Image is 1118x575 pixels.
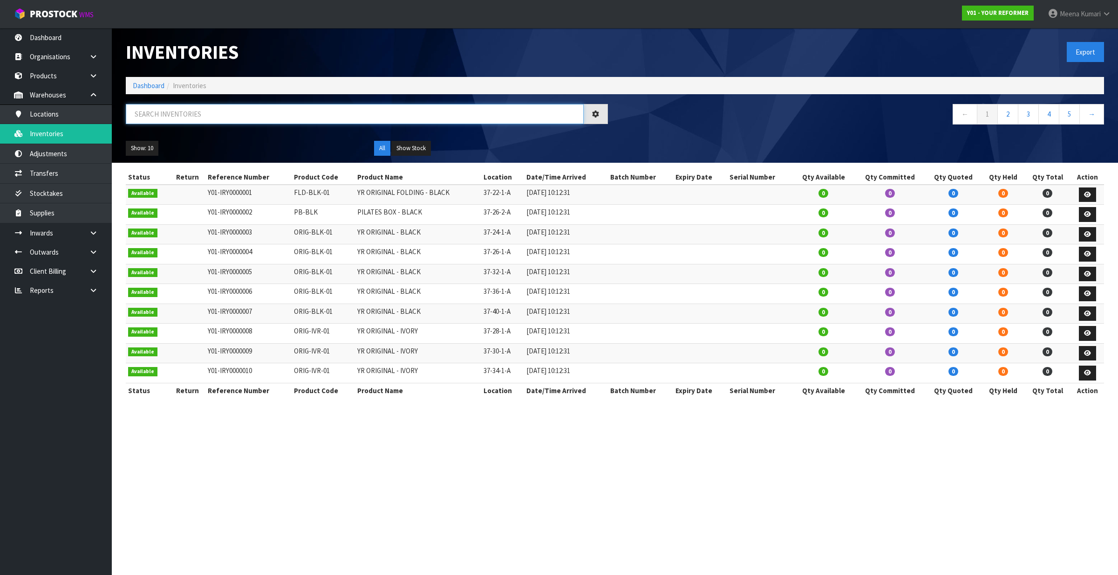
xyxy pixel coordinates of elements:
th: Qty Committed [854,170,925,185]
th: Product Name [355,170,481,185]
td: YR ORIGINAL - BLACK [355,304,481,324]
td: YR ORIGINAL - BLACK [355,224,481,244]
span: 0 [998,288,1008,297]
td: [DATE] 10:12:31 [524,224,607,244]
th: Product Code [292,170,355,185]
span: 0 [885,229,895,237]
span: 0 [948,248,958,257]
th: Expiry Date [673,383,727,398]
td: [DATE] 10:12:31 [524,264,607,284]
input: Search inventories [126,104,584,124]
td: Y01-IRY0000002 [205,205,292,225]
td: 37-22-1-A [481,185,524,205]
span: Available [128,229,157,238]
span: 0 [885,327,895,336]
td: [DATE] 10:12:31 [524,185,607,205]
h1: Inventories [126,42,608,63]
td: 37-28-1-A [481,324,524,344]
span: 0 [998,347,1008,356]
td: [DATE] 10:12:31 [524,343,607,363]
span: 0 [998,268,1008,277]
th: Location [481,383,524,398]
td: Y01-IRY0000003 [205,224,292,244]
span: 0 [885,208,895,217]
span: 0 [998,248,1008,257]
button: Show: 10 [126,141,158,156]
span: 0 [948,288,958,297]
span: 0 [818,308,828,317]
a: ← [953,104,977,124]
td: 37-34-1-A [481,363,524,383]
td: YR ORIGINAL - BLACK [355,264,481,284]
td: 37-26-1-A [481,244,524,264]
a: 4 [1038,104,1059,124]
td: [DATE] 10:12:31 [524,363,607,383]
td: YR ORIGINAL - BLACK [355,244,481,264]
td: Y01-IRY0000004 [205,244,292,264]
span: 0 [885,308,895,317]
td: Y01-IRY0000008 [205,324,292,344]
th: Qty Available [792,170,854,185]
td: 37-26-2-A [481,205,524,225]
th: Qty Available [792,383,854,398]
td: [DATE] 10:12:31 [524,324,607,344]
td: [DATE] 10:12:31 [524,284,607,304]
span: Available [128,189,157,198]
span: 0 [998,229,1008,237]
span: Available [128,208,157,218]
a: → [1079,104,1104,124]
span: Kumari [1081,9,1101,18]
th: Qty Quoted [925,170,982,185]
td: PB-BLK [292,205,355,225]
td: Y01-IRY0000010 [205,363,292,383]
span: ProStock [30,8,77,20]
span: 0 [885,189,895,198]
th: Reference Number [205,170,292,185]
td: ORIG-BLK-01 [292,284,355,304]
span: 0 [885,367,895,376]
td: ORIG-BLK-01 [292,304,355,324]
td: Y01-IRY0000007 [205,304,292,324]
span: Available [128,347,157,357]
td: ORIG-BLK-01 [292,244,355,264]
td: YR ORIGINAL - IVORY [355,343,481,363]
th: Date/Time Arrived [524,383,607,398]
span: 0 [1043,268,1052,277]
th: Location [481,170,524,185]
strong: Y01 - YOUR REFORMER [967,9,1029,17]
td: PILATES BOX - BLACK [355,205,481,225]
th: Qty Held [982,383,1024,398]
td: 37-36-1-A [481,284,524,304]
th: Qty Total [1024,170,1070,185]
th: Batch Number [608,170,673,185]
span: 0 [1043,229,1052,237]
td: YR ORIGINAL - BLACK [355,284,481,304]
span: 0 [1043,208,1052,217]
th: Status [126,170,170,185]
span: 0 [948,268,958,277]
span: 0 [1043,308,1052,317]
a: 5 [1059,104,1080,124]
img: cube-alt.png [14,8,26,20]
th: Reference Number [205,383,292,398]
span: 0 [948,367,958,376]
td: YR ORIGINAL FOLDING - BLACK [355,185,481,205]
span: 0 [998,367,1008,376]
td: 37-32-1-A [481,264,524,284]
span: 0 [1043,288,1052,297]
td: ORIG-IVR-01 [292,324,355,344]
th: Date/Time Arrived [524,170,607,185]
th: Action [1070,170,1104,185]
span: 0 [818,248,828,257]
td: Y01-IRY0000005 [205,264,292,284]
th: Qty Held [982,170,1024,185]
span: 0 [818,347,828,356]
span: 0 [1043,189,1052,198]
span: 0 [885,248,895,257]
span: Available [128,248,157,257]
span: 0 [818,268,828,277]
th: Serial Number [727,383,792,398]
th: Return [170,170,205,185]
a: Y01 - YOUR REFORMER [962,6,1034,21]
th: Qty Quoted [925,383,982,398]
